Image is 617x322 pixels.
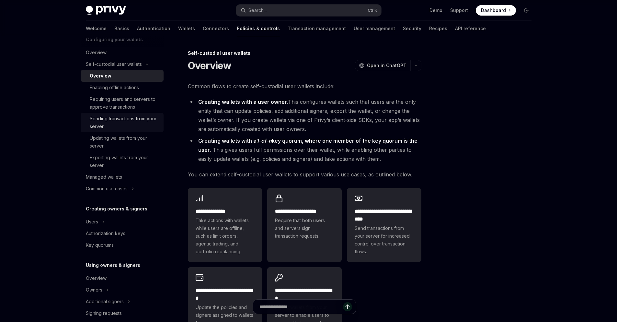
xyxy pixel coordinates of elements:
[81,171,164,183] a: Managed wallets
[81,307,164,319] a: Signing requests
[403,21,421,36] a: Security
[355,224,414,256] span: Send transactions from your server for increased control over transaction flows.
[86,60,142,68] div: Self-custodial user wallets
[275,217,334,240] span: Require that both users and servers sign transaction requests.
[86,274,107,282] div: Overview
[90,72,111,80] div: Overview
[86,286,102,294] div: Owners
[90,154,160,169] div: Exporting wallets from your server
[86,298,124,305] div: Additional signers
[188,50,421,56] div: Self-custodial user wallets
[81,272,164,284] a: Overview
[188,60,232,71] h1: Overview
[86,21,107,36] a: Welcome
[455,21,486,36] a: API reference
[81,93,164,113] a: Requiring users and servers to approve transactions
[198,137,417,153] strong: Creating wallets with a key quorum, where one member of the key quorum is the user
[86,309,122,317] div: Signing requests
[81,70,164,82] a: Overview
[203,21,229,36] a: Connectors
[237,21,280,36] a: Policies & controls
[354,21,395,36] a: User management
[81,228,164,239] a: Authorization keys
[81,113,164,132] a: Sending transactions from your server
[196,217,255,256] span: Take actions with wallets while users are offline, such as limit orders, agentic trading, and por...
[81,152,164,171] a: Exporting wallets from your server
[355,60,410,71] button: Open in ChatGPT
[86,173,122,181] div: Managed wallets
[81,239,164,251] a: Key quorums
[367,62,406,69] span: Open in ChatGPT
[288,21,346,36] a: Transaction management
[236,5,381,16] button: Search...CtrlK
[114,21,129,36] a: Basics
[178,21,195,36] a: Wallets
[86,6,126,15] img: dark logo
[81,47,164,58] a: Overview
[188,136,421,163] li: . This gives users full permissions over their wallet, while enabling other parties to easily upd...
[81,82,164,93] a: Enabling offline actions
[86,185,128,193] div: Common use cases
[90,84,139,91] div: Enabling offline actions
[81,132,164,152] a: Updating wallets from your server
[429,21,447,36] a: Recipes
[476,5,516,16] a: Dashboard
[188,188,262,262] a: **** **** *****Take actions with wallets while users are offline, such as limit orders, agentic t...
[90,134,160,150] div: Updating wallets from your server
[521,5,531,16] button: Toggle dark mode
[198,99,288,105] strong: Creating wallets with a user owner.
[188,97,421,134] li: This configures wallets such that users are the only entity that can update policies, add additio...
[137,21,170,36] a: Authentication
[188,170,421,179] span: You can extend self-custodial user wallets to support various use cases, as outlined below.
[90,115,160,130] div: Sending transactions from your server
[86,230,125,237] div: Authorization keys
[86,49,107,56] div: Overview
[368,8,377,13] span: Ctrl K
[450,7,468,14] a: Support
[90,95,160,111] div: Requiring users and servers to approve transactions
[429,7,442,14] a: Demo
[86,205,147,213] h5: Creating owners & signers
[257,137,272,144] em: 1-of-n
[248,6,267,14] div: Search...
[188,82,421,91] span: Common flows to create self-custodial user wallets include:
[86,261,140,269] h5: Using owners & signers
[86,241,114,249] div: Key quorums
[86,218,98,226] div: Users
[343,302,352,311] button: Send message
[481,7,506,14] span: Dashboard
